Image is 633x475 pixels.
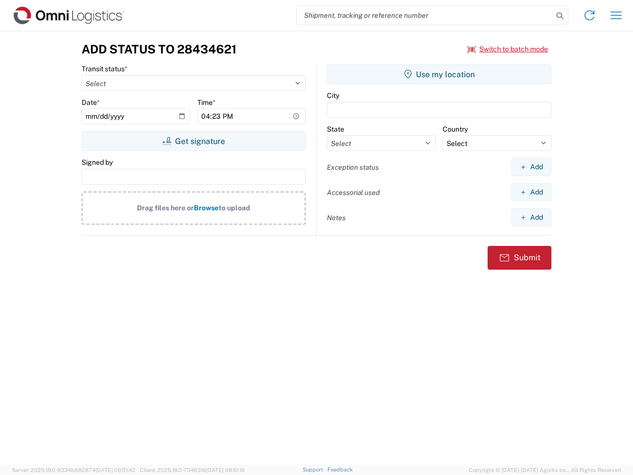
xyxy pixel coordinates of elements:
[511,208,551,227] button: Add
[194,204,219,212] span: Browse
[327,467,353,473] a: Feedback
[82,42,236,56] h3: Add Status to 28434621
[327,213,346,222] label: Notes
[327,125,344,134] label: State
[327,91,339,100] label: City
[140,467,245,473] span: Client: 2025.18.0-7346316
[303,467,327,473] a: Support
[137,204,194,212] span: Drag files here or
[82,64,128,73] label: Transit status
[82,131,306,151] button: Get signature
[511,183,551,201] button: Add
[511,158,551,176] button: Add
[197,98,216,107] label: Time
[488,246,551,270] button: Submit
[443,125,468,134] label: Country
[469,466,621,475] span: Copyright © [DATE]-[DATE] Agistix Inc., All Rights Reserved
[219,204,250,212] span: to upload
[467,41,548,57] button: Switch to batch mode
[12,467,136,473] span: Server: 2025.18.0-9334b682874
[327,188,380,197] label: Accessorial used
[82,98,100,107] label: Date
[297,6,553,25] input: Shipment, tracking or reference number
[95,467,136,473] span: [DATE] 09:51:42
[327,64,551,84] button: Use my location
[82,158,113,167] label: Signed by
[206,467,245,473] span: [DATE] 08:10:16
[327,163,379,172] label: Exception status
